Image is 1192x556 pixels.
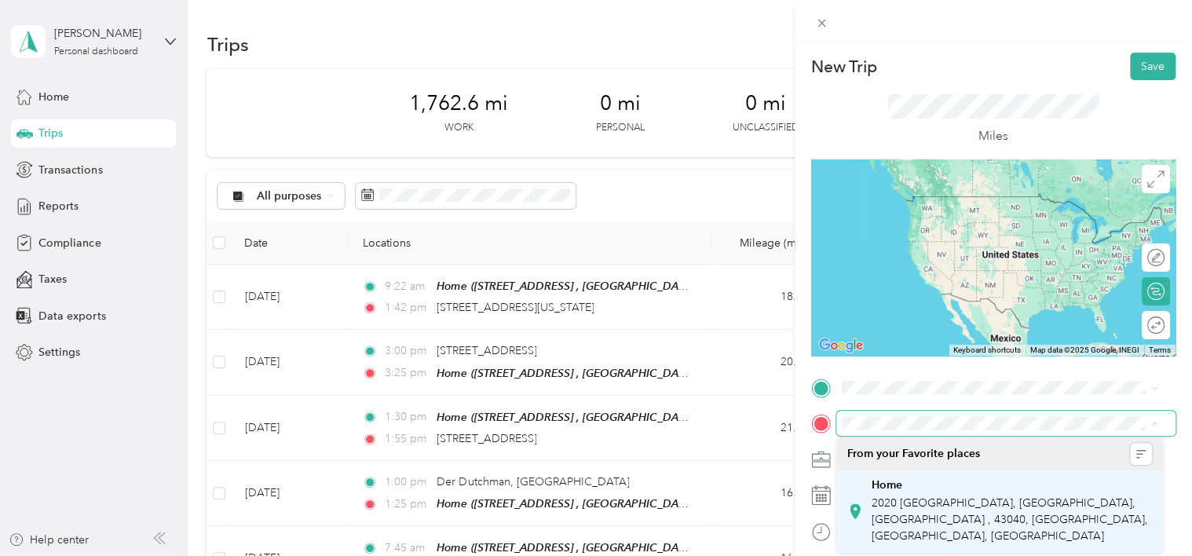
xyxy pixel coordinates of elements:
span: Map data ©2025 Google, INEGI [1030,346,1139,354]
button: Save [1130,53,1176,80]
a: Open this area in Google Maps (opens a new window) [815,335,867,356]
span: From your Favorite places [847,447,980,461]
button: Keyboard shortcuts [953,345,1021,356]
iframe: Everlance-gr Chat Button Frame [1104,468,1192,556]
p: New Trip [811,56,877,78]
span: 2020 [GEOGRAPHIC_DATA], [GEOGRAPHIC_DATA], [GEOGRAPHIC_DATA] , 43040, [GEOGRAPHIC_DATA], [GEOGRAP... [871,496,1147,543]
img: Google [815,335,867,356]
strong: Home [871,478,901,492]
p: Miles [978,126,1008,146]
